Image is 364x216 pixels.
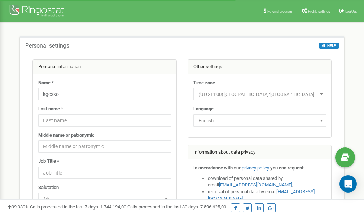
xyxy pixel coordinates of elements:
span: English [193,114,326,127]
u: 1 744 194,00 [100,204,126,210]
a: privacy policy [242,165,269,171]
input: Name [38,88,171,100]
label: Salutation [38,184,59,191]
button: HELP [319,43,339,49]
label: Name * [38,80,54,87]
span: 99,989% [7,204,29,210]
span: English [196,116,324,126]
label: Job Title * [38,158,59,165]
h5: Personal settings [25,43,69,49]
div: Open Intercom Messenger [339,175,357,193]
strong: In accordance with our [193,165,241,171]
label: Middle name or patronymic [38,132,95,139]
span: (UTC-11:00) Pacific/Midway [193,88,326,100]
span: Calls processed in the last 7 days : [30,204,126,210]
span: Mr. [41,194,168,204]
span: Profile settings [308,9,330,13]
span: Mr. [38,193,171,205]
input: Middle name or patronymic [38,140,171,153]
input: Job Title [38,167,171,179]
span: Log Out [345,9,357,13]
div: Other settings [188,60,332,74]
span: (UTC-11:00) Pacific/Midway [196,89,324,100]
label: Time zone [193,80,215,87]
span: Referral program [267,9,292,13]
u: 7 596 625,00 [200,204,226,210]
div: Information about data privacy [188,145,332,160]
label: Language [193,106,214,113]
li: removal of personal data by email , [208,189,326,202]
strong: you can request: [270,165,305,171]
li: download of personal data shared by email , [208,175,326,189]
div: Personal information [33,60,176,74]
input: Last name [38,114,171,127]
label: Last name * [38,106,63,113]
span: Calls processed in the last 30 days : [127,204,226,210]
a: [EMAIL_ADDRESS][DOMAIN_NAME] [219,182,292,188]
